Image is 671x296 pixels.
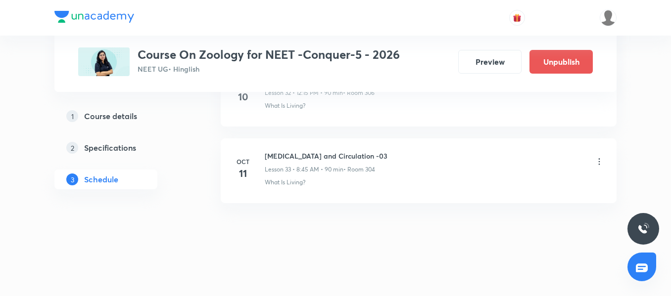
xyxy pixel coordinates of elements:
p: 3 [66,173,78,185]
h3: Course On Zoology for NEET -Conquer-5 - 2026 [138,47,400,62]
h5: Course details [84,110,137,122]
img: ttu [637,223,649,235]
p: 2 [66,142,78,154]
a: 1Course details [54,106,189,126]
p: Lesson 32 • 12:15 PM • 90 min [265,88,343,97]
p: What Is Living? [265,178,305,187]
p: • Room 304 [343,165,375,174]
h5: Specifications [84,142,136,154]
button: Unpublish [529,50,593,74]
h6: Oct [233,157,253,166]
a: 2Specifications [54,138,189,158]
h4: 11 [233,166,253,181]
p: What Is Living? [265,101,305,110]
button: Preview [458,50,522,74]
img: B66EFECC-58C8-4994-8692-1DB753A0048D_plus.png [78,47,130,76]
p: Lesson 33 • 8:45 AM • 90 min [265,165,343,174]
p: • Room 306 [343,88,375,97]
p: 1 [66,110,78,122]
p: NEET UG • Hinglish [138,64,400,74]
h5: Schedule [84,173,118,185]
img: Gopal Kumar [600,9,617,26]
a: Company Logo [54,11,134,25]
h6: [MEDICAL_DATA] and Circulation -03 [265,151,387,161]
img: Company Logo [54,11,134,23]
img: avatar [513,13,522,22]
h4: 10 [233,89,253,104]
button: avatar [509,10,525,26]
